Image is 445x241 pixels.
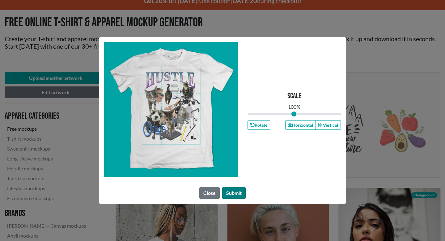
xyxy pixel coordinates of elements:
[285,120,316,130] button: Horizontal
[287,92,301,101] p: Scale
[199,187,220,199] button: Close
[316,120,341,130] button: Vertical
[248,120,270,130] button: Rotate
[288,103,300,111] div: 100 %
[222,187,246,199] button: Submit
